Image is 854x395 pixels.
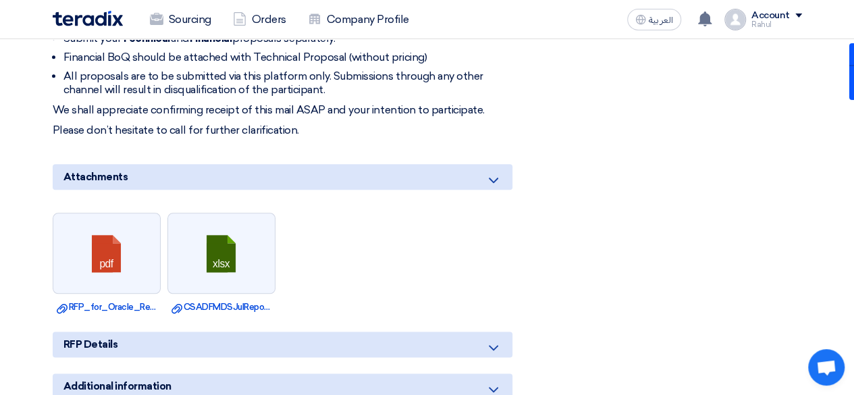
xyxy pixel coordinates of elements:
[63,51,512,64] li: Financial BoQ should be attached with Technical Proposal (without pricing)
[171,300,271,314] a: CSADFMDSJulReport.xlsx
[627,9,681,30] button: العربية
[57,300,157,314] a: RFP_for_Oracle_Redwood_Upgrade.pdf
[649,16,673,25] span: العربية
[63,169,128,184] span: Attachments
[53,103,512,117] p: We shall appreciate confirming receipt of this mail ASAP and your intention to participate.
[724,9,746,30] img: profile_test.png
[222,5,297,34] a: Orders
[63,70,512,97] li: All proposals are to be submitted via this platform only. Submissions through any other channel w...
[53,124,512,137] p: Please don’t hesitate to call for further clarification.
[297,5,420,34] a: Company Profile
[808,349,845,386] a: Open chat
[751,21,802,28] div: Rahul
[139,5,222,34] a: Sourcing
[63,337,118,352] span: RFP Details
[751,10,790,22] div: Account
[53,11,123,26] img: Teradix logo
[63,379,171,394] span: Additional information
